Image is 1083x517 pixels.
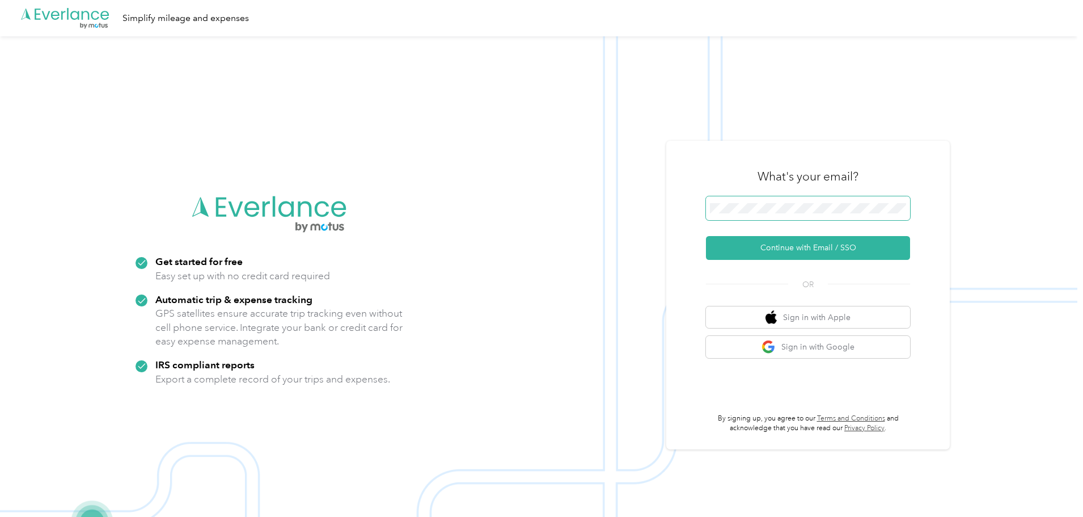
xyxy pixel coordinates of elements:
[155,293,312,305] strong: Automatic trip & expense tracking
[155,372,390,386] p: Export a complete record of your trips and expenses.
[706,306,910,329] button: apple logoSign in with Apple
[122,11,249,26] div: Simplify mileage and expenses
[706,414,910,434] p: By signing up, you agree to our and acknowledge that you have read our .
[155,255,243,267] strong: Get started for free
[155,359,255,371] strong: IRS compliant reports
[706,236,910,260] button: Continue with Email / SSO
[788,279,828,291] span: OR
[765,310,777,325] img: apple logo
[844,424,885,432] a: Privacy Policy
[155,269,330,283] p: Easy set up with no credit card required
[762,340,776,354] img: google logo
[155,306,403,348] p: GPS satellites ensure accurate trip tracking even without cell phone service. Integrate your bank...
[706,336,910,358] button: google logoSign in with Google
[817,414,885,423] a: Terms and Conditions
[758,169,858,184] h3: What's your email?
